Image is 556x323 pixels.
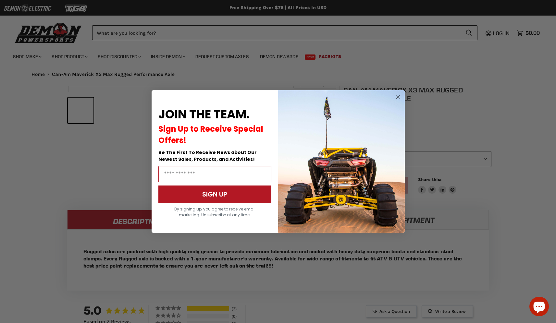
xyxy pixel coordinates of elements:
inbox-online-store-chat: Shopify online store chat [527,297,551,318]
span: Sign Up to Receive Special Offers! [158,124,263,146]
input: Email Address [158,166,271,182]
button: Close dialog [394,93,402,101]
button: SIGN UP [158,185,271,203]
span: By signing up, you agree to receive email marketing. Unsubscribe at any time. [174,206,255,218]
span: JOIN THE TEAM. [158,106,249,123]
img: a9095488-b6e7-41ba-879d-588abfab540b.jpeg [278,90,405,233]
span: Be The First To Receive News about Our Newest Sales, Products, and Activities! [158,149,257,162]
